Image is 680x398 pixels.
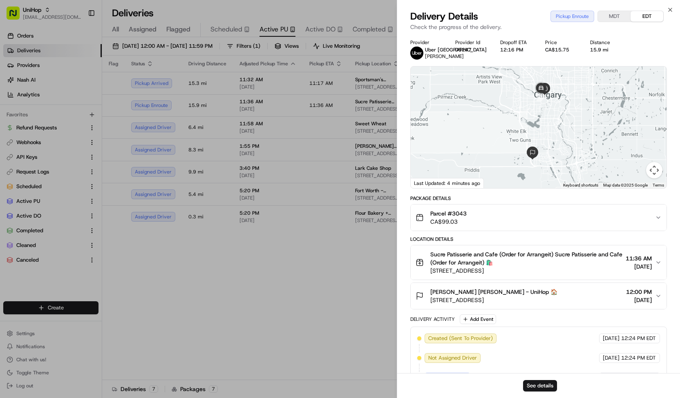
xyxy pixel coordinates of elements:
[621,335,656,342] span: 12:24 PM EDT
[590,39,622,46] div: Distance
[460,314,496,324] button: Add Event
[500,39,532,46] div: Dropoff ETA
[410,195,667,202] div: Package Details
[8,119,15,125] div: 📗
[430,296,557,304] span: [STREET_ADDRESS]
[523,380,557,391] button: See details
[455,39,487,46] div: Provider Id
[66,115,134,129] a: 💻API Documentation
[410,23,667,31] p: Check the progress of the delivery.
[626,288,652,296] span: 12:00 PM
[139,80,149,90] button: Start new chat
[8,32,149,45] p: Welcome 👋
[500,47,532,53] div: 12:16 PM
[455,47,472,53] button: D5247
[563,182,598,188] button: Keyboard shortcuts
[411,245,667,280] button: Sucre Patisserie and Cafe (Order for Arrangeit) Sucre Patisserie and Cafe (Order for Arrangeit) 🛍...
[411,205,667,231] button: Parcel #3043CA$99.03
[8,78,23,92] img: 1736555255976-a54dd68f-1ca7-489b-9aae-adbdc363a1c4
[69,119,76,125] div: 💻
[425,53,464,60] span: [PERSON_NAME]
[28,78,134,86] div: Start new chat
[430,218,467,226] span: CA$99.03
[21,52,135,61] input: Clear
[653,183,664,187] a: Terms (opens in new tab)
[410,316,455,322] div: Delivery Activity
[413,178,440,188] img: Google
[430,209,467,218] span: Parcel #3043
[631,11,663,22] button: EDT
[411,283,667,309] button: [PERSON_NAME] [PERSON_NAME] - UniHop 🏠[STREET_ADDRESS]12:00 PM[DATE]
[410,47,423,60] img: uber-new-logo.jpeg
[603,335,620,342] span: [DATE]
[430,288,557,296] span: [PERSON_NAME] [PERSON_NAME] - UniHop 🏠
[598,11,631,22] button: MDT
[626,262,652,271] span: [DATE]
[626,254,652,262] span: 11:36 AM
[413,178,440,188] a: Open this area in Google Maps (opens a new window)
[77,118,131,126] span: API Documentation
[425,47,487,53] span: Uber [GEOGRAPHIC_DATA]
[8,8,25,24] img: Nash
[410,10,478,23] span: Delivery Details
[430,267,622,275] span: [STREET_ADDRESS]
[646,162,662,178] button: Map camera controls
[16,118,63,126] span: Knowledge Base
[410,236,667,242] div: Location Details
[428,335,493,342] span: Created (Sent To Provider)
[545,47,577,53] div: CA$15.75
[603,354,620,362] span: [DATE]
[28,86,103,92] div: We're available if you need us!
[5,115,66,129] a: 📗Knowledge Base
[590,47,622,53] div: 15.9 mi
[81,138,99,144] span: Pylon
[430,250,622,267] span: Sucre Patisserie and Cafe (Order for Arrangeit) Sucre Patisserie and Cafe (Order for Arrangeit) 🛍️
[626,296,652,304] span: [DATE]
[58,138,99,144] a: Powered byPylon
[603,183,648,187] span: Map data ©2025 Google
[411,178,484,188] div: Last Updated: 4 minutes ago
[428,354,477,362] span: Not Assigned Driver
[410,39,442,46] div: Provider
[621,354,656,362] span: 12:24 PM EDT
[545,39,577,46] div: Price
